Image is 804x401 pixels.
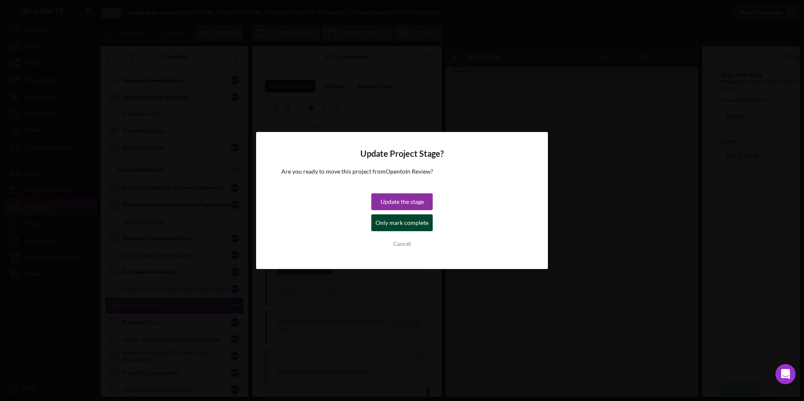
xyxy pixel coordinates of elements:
[393,235,411,252] div: Cancel
[381,193,424,210] div: Update the stage
[376,214,428,231] div: Only mark complete
[775,364,796,384] div: Open Intercom Messenger
[371,193,433,210] button: Update the stage
[281,167,523,176] p: Are you ready to move this project from Open to In Review ?
[281,149,523,158] h4: Update Project Stage?
[371,214,433,231] button: Only mark complete
[371,235,433,252] button: Cancel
